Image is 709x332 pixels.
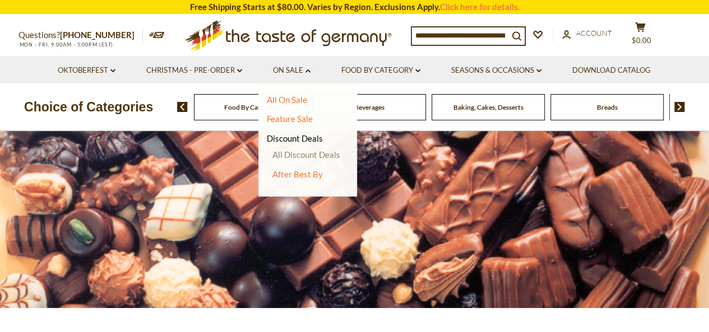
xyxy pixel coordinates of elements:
[341,64,420,77] a: Food By Category
[18,28,143,43] p: Questions?
[273,64,311,77] a: On Sale
[674,102,685,112] img: next arrow
[224,103,277,111] a: Food By Category
[58,64,115,77] a: Oktoberfest
[272,149,340,160] a: All Discount Deals
[576,29,612,38] span: Account
[60,30,135,40] a: [PHONE_NUMBER]
[146,64,242,77] a: Christmas - PRE-ORDER
[453,103,523,111] a: Baking, Cakes, Desserts
[177,102,188,112] img: previous arrow
[267,114,313,124] a: Feature Sale
[632,36,651,45] span: $0.00
[440,2,520,12] a: Click here for details.
[572,64,651,77] a: Download Catalog
[562,27,612,40] a: Account
[624,22,657,50] button: $0.00
[267,95,307,105] a: All On Sale
[597,103,618,111] a: Breads
[267,130,323,146] a: Discount Deals
[272,169,323,179] a: After Best By
[18,41,114,48] span: MON - FRI, 9:00AM - 5:00PM (EST)
[451,64,541,77] a: Seasons & Occasions
[354,103,384,111] a: Beverages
